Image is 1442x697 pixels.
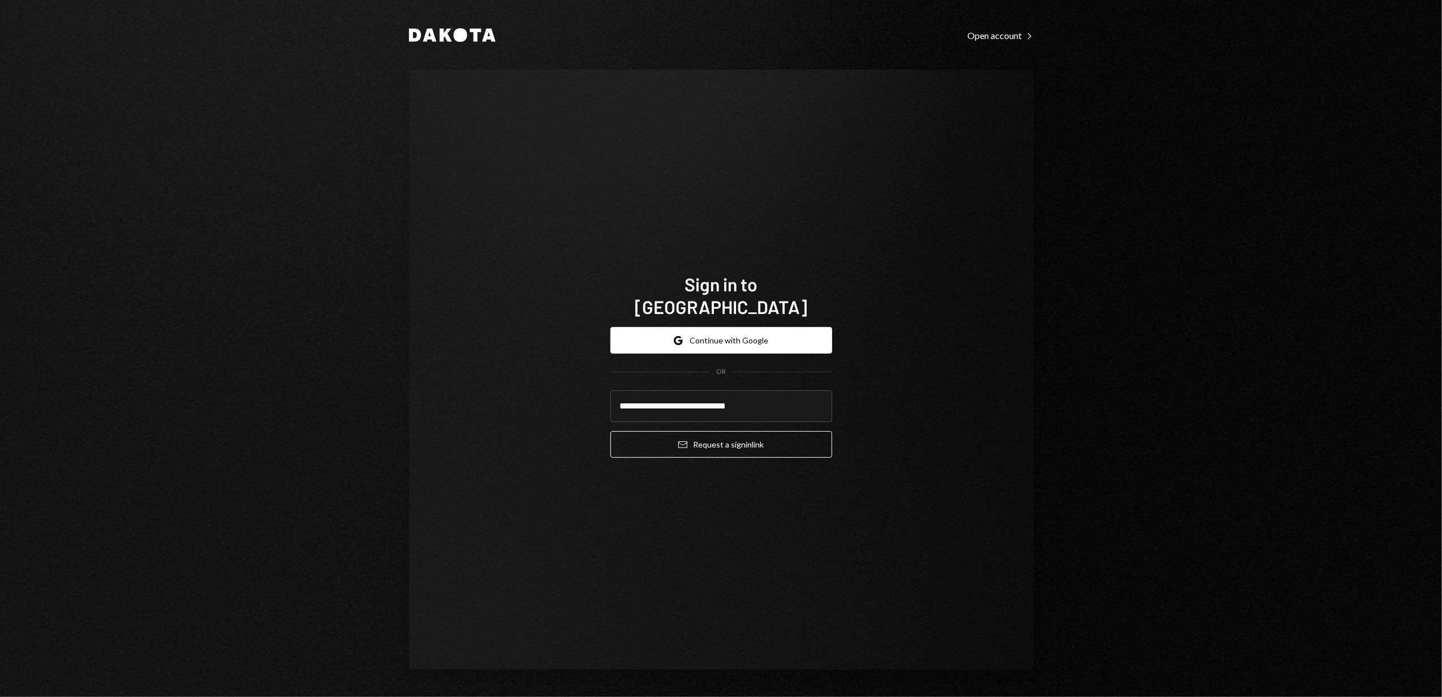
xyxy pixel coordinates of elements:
a: Open account [968,29,1034,41]
div: Open account [968,30,1034,41]
button: Continue with Google [610,327,832,354]
button: Request a signinlink [610,431,832,458]
h1: Sign in to [GEOGRAPHIC_DATA] [610,273,832,318]
div: OR [716,367,726,377]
